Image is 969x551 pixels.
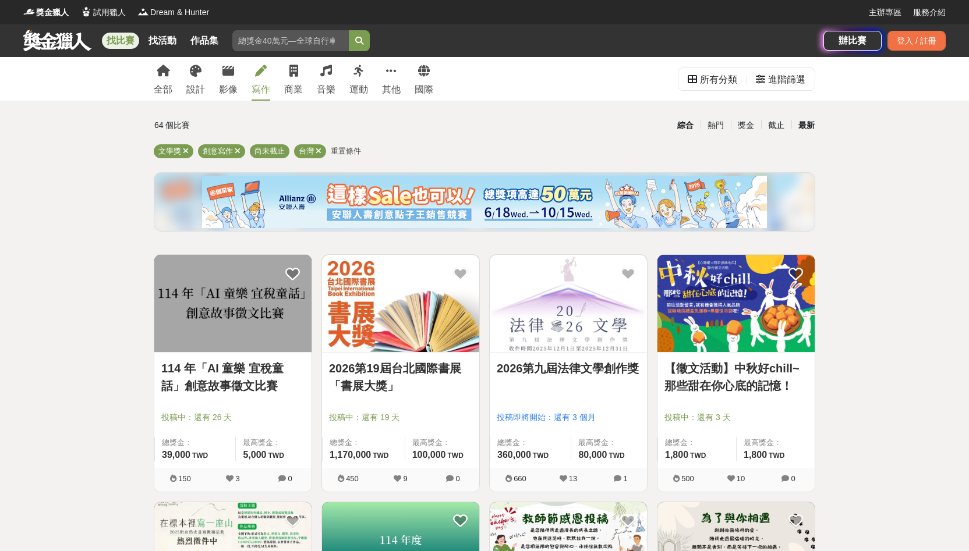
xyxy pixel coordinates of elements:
[791,115,822,136] div: 最新
[349,57,368,101] a: 運動
[219,83,238,97] div: 影像
[329,411,472,424] span: 投稿中：還有 19 天
[322,255,479,353] a: Cover Image
[162,437,228,449] span: 總獎金：
[415,57,433,101] a: 國際
[80,6,126,19] a: Logo試用獵人
[268,452,284,460] span: TWD
[657,255,815,352] img: Cover Image
[665,450,688,460] span: 1,800
[154,83,172,97] div: 全部
[791,474,795,483] span: 0
[137,6,209,19] a: LogoDream & Hunter
[162,450,190,460] span: 39,000
[412,437,472,449] span: 最高獎金：
[299,147,314,155] span: 台灣
[382,57,401,101] a: 其他
[80,6,92,17] img: Logo
[252,83,270,97] div: 寫作
[569,474,577,483] span: 13
[284,57,303,101] a: 商業
[329,360,472,394] a: 2026第19屆台北國際書展「書展大獎」
[186,57,205,101] a: 設計
[330,437,398,449] span: 總獎金：
[497,411,640,424] span: 投稿即將開始：還有 3 個月
[665,437,729,449] span: 總獎金：
[137,6,149,17] img: Logo
[192,452,208,460] span: TWD
[93,6,126,19] span: 試用獵人
[490,255,647,353] a: Cover Image
[232,30,349,51] input: 總獎金40萬元—全球自行車設計比賽
[578,450,607,460] span: 80,000
[490,255,647,352] img: Cover Image
[154,255,312,353] a: Cover Image
[382,83,401,97] div: 其他
[284,83,303,97] div: 商業
[154,115,374,136] div: 64 個比賽
[317,83,335,97] div: 音樂
[670,115,701,136] div: 綜合
[102,33,139,49] a: 找比賽
[823,31,882,51] a: 辦比賽
[202,176,767,228] img: cf4fb443-4ad2-4338-9fa3-b46b0bf5d316.png
[681,474,694,483] span: 500
[322,255,479,352] img: Cover Image
[761,115,791,136] div: 截止
[331,147,361,155] span: 重置條件
[219,57,238,101] a: 影像
[154,57,172,101] a: 全部
[887,31,946,51] div: 登入 / 註冊
[161,360,305,394] a: 114 年「AI 童樂 宜稅童話」創意故事徵文比賽
[161,411,305,424] span: 投稿中：還有 26 天
[578,437,640,449] span: 最高獎金：
[913,6,946,19] a: 服務介紹
[609,452,624,460] span: TWD
[23,6,69,19] a: Logo獎金獵人
[657,255,815,353] a: Cover Image
[288,474,292,483] span: 0
[252,57,270,101] a: 寫作
[317,57,335,101] a: 音樂
[254,147,285,155] span: 尚未截止
[701,115,731,136] div: 熱門
[144,33,181,49] a: 找活動
[373,452,388,460] span: TWD
[623,474,627,483] span: 1
[346,474,359,483] span: 450
[349,83,368,97] div: 運動
[497,360,640,377] a: 2026第九屆法律文學創作獎
[36,6,69,19] span: 獎金獵人
[235,474,239,483] span: 3
[744,450,767,460] span: 1,800
[533,452,549,460] span: TWD
[448,452,464,460] span: TWD
[664,360,808,394] a: 【徵文活動】中秋好chill~那些甜在你心底的記憶！
[455,474,459,483] span: 0
[690,452,706,460] span: TWD
[178,474,191,483] span: 150
[23,6,35,17] img: Logo
[731,115,761,136] div: 獎金
[869,6,901,19] a: 主辦專區
[497,437,564,449] span: 總獎金：
[203,147,233,155] span: 創意寫作
[330,450,371,460] span: 1,170,000
[700,68,737,91] div: 所有分類
[154,255,312,352] img: Cover Image
[243,437,305,449] span: 最高獎金：
[664,411,808,424] span: 投稿中：還有 3 天
[186,83,205,97] div: 設計
[497,450,531,460] span: 360,000
[186,33,223,49] a: 作品集
[403,474,407,483] span: 9
[744,437,808,449] span: 最高獎金：
[737,474,745,483] span: 10
[412,450,446,460] span: 100,000
[768,68,805,91] div: 進階篩選
[158,147,181,155] span: 文學獎
[150,6,209,19] span: Dream & Hunter
[243,450,266,460] span: 5,000
[415,83,433,97] div: 國際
